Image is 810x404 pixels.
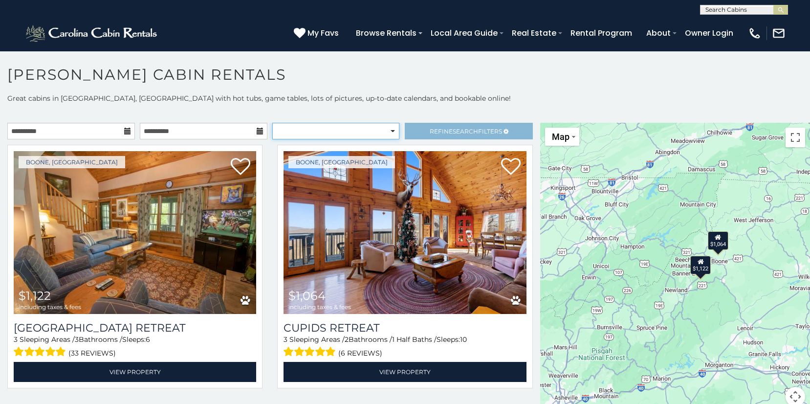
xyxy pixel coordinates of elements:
img: phone-regular-white.png [748,26,762,40]
a: Owner Login [680,24,738,42]
a: Browse Rentals [351,24,421,42]
div: Sleeping Areas / Bathrooms / Sleeps: [14,335,256,359]
a: Local Area Guide [426,24,503,42]
img: Cupids Retreat [284,151,526,314]
div: $1,064 [708,231,728,250]
a: My Favs [294,27,341,40]
div: Sleeping Areas / Bathrooms / Sleeps: [284,335,526,359]
span: 3 [284,335,287,344]
a: RefineSearchFilters [405,123,532,139]
a: Boone, [GEOGRAPHIC_DATA] [19,156,125,168]
span: 3 [75,335,79,344]
img: Boulder Falls Retreat [14,151,256,314]
a: Real Estate [507,24,561,42]
h3: Boulder Falls Retreat [14,321,256,335]
a: View Property [14,362,256,382]
a: Boulder Falls Retreat $1,122 including taxes & fees [14,151,256,314]
span: $1,064 [288,289,326,303]
span: (33 reviews) [68,347,116,359]
a: About [641,24,676,42]
span: 3 [14,335,18,344]
span: 1 Half Baths / [392,335,437,344]
span: $1,122 [19,289,51,303]
span: (6 reviews) [338,347,382,359]
a: Boone, [GEOGRAPHIC_DATA] [288,156,395,168]
a: Cupids Retreat $1,064 including taxes & fees [284,151,526,314]
span: Refine Filters [430,128,502,135]
span: 6 [146,335,150,344]
a: Cupids Retreat [284,321,526,335]
a: [GEOGRAPHIC_DATA] Retreat [14,321,256,335]
img: mail-regular-white.png [772,26,786,40]
a: Rental Program [566,24,637,42]
span: 10 [460,335,467,344]
span: Search [453,128,478,135]
span: including taxes & fees [19,304,81,310]
a: Add to favorites [231,157,250,178]
span: including taxes & fees [288,304,351,310]
div: $1,122 [690,256,711,274]
button: Change map style [545,128,579,146]
span: 2 [345,335,349,344]
span: Map [552,132,569,142]
a: View Property [284,362,526,382]
a: Add to favorites [501,157,521,178]
img: White-1-2.png [24,23,160,43]
button: Toggle fullscreen view [786,128,805,147]
span: My Favs [307,27,339,39]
